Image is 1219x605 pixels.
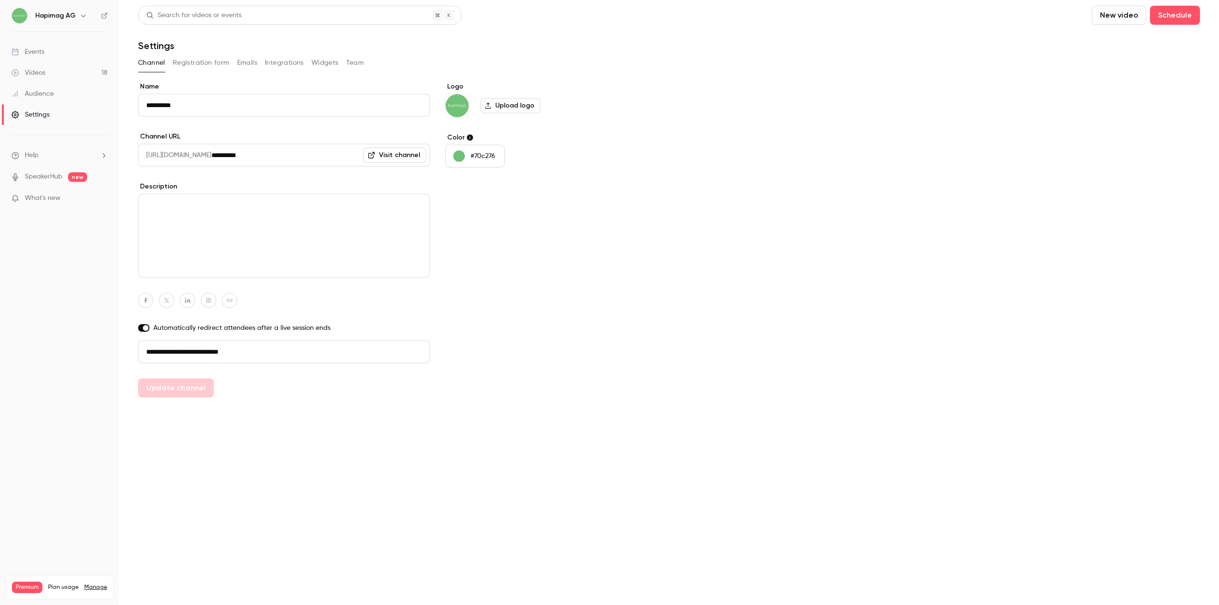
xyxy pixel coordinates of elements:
button: Widgets [311,55,339,70]
p: #70c276 [470,151,495,161]
span: Help [25,150,39,160]
div: Videos [11,68,45,78]
button: Registration form [173,55,230,70]
div: Search for videos or events [146,10,241,20]
a: Manage [84,584,107,591]
a: Visit channel [363,148,426,163]
div: Audience [11,89,54,99]
img: Hapimag AG [446,94,469,117]
img: Hapimag AG [12,8,27,23]
button: Team [346,55,364,70]
label: Color [445,133,591,142]
label: Automatically redirect attendees after a live session ends [138,323,430,333]
label: Name [138,82,430,91]
label: Description [138,182,430,191]
span: Plan usage [48,584,79,591]
label: Upload logo [480,98,540,113]
button: #70c276 [445,145,505,168]
section: Logo [445,82,591,118]
button: Schedule [1150,6,1200,25]
label: Logo [445,82,591,91]
div: Settings [11,110,50,119]
button: Emails [237,55,257,70]
a: SpeakerHub [25,172,62,182]
h6: Hapimag AG [35,11,76,20]
span: new [68,172,87,182]
li: help-dropdown-opener [11,150,108,160]
button: New video [1092,6,1146,25]
span: Premium [12,582,42,593]
div: Events [11,47,44,57]
span: [URL][DOMAIN_NAME] [138,144,211,167]
h1: Settings [138,40,174,51]
span: What's new [25,193,60,203]
button: Channel [138,55,165,70]
button: Integrations [265,55,304,70]
label: Channel URL [138,132,430,141]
